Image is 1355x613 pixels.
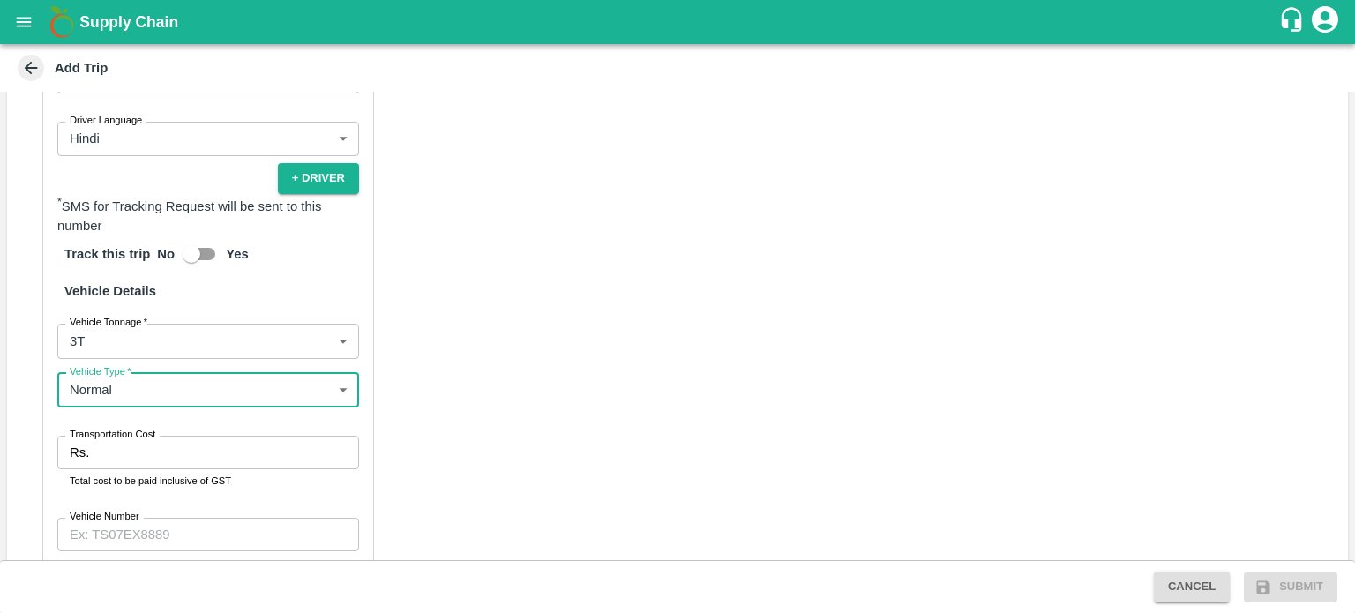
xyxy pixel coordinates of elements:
input: Ex: TS07EX8889 [57,518,359,551]
p: Rs. [70,443,89,462]
p: Normal [70,380,112,400]
p: 3T [70,332,85,351]
label: Vehicle Tonnage [70,316,147,330]
label: Vehicle Type [70,365,131,379]
b: Supply Chain [79,13,178,31]
button: + Driver [278,163,359,194]
img: logo [44,4,79,40]
strong: Vehicle Details [64,284,156,298]
p: No [157,244,175,264]
label: Driver Language [70,114,142,128]
div: account of current user [1309,4,1341,41]
b: Add Trip [55,61,108,75]
p: SMS for Tracking Request will be sent to this number [57,194,359,236]
button: Cancel [1154,572,1230,602]
p: Hindi [70,129,100,148]
button: open drawer [4,2,44,42]
b: Yes [226,247,249,261]
h6: Track this trip [57,235,157,273]
label: Vehicle Number [70,510,139,524]
div: customer-support [1278,6,1309,38]
label: Transportation Cost [70,428,155,442]
p: Total cost to be paid inclusive of GST [70,473,347,489]
a: Supply Chain [79,10,1278,34]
